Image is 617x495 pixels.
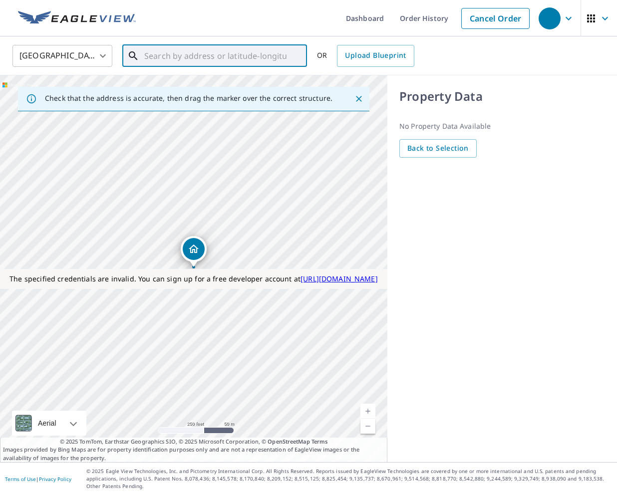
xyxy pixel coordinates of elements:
span: Back to Selection [407,142,469,155]
a: [URL][DOMAIN_NAME] [301,274,378,283]
a: Terms of Use [5,476,36,483]
button: Close [352,92,365,105]
button: Back to Selection [399,139,477,158]
a: Cancel Order [461,8,530,29]
div: OR [317,45,414,67]
div: Aerial [35,411,59,436]
p: Property Data [399,87,605,105]
a: Current Level 17, Zoom In [360,404,375,419]
p: Check that the address is accurate, then drag the marker over the correct structure. [45,94,332,103]
p: | [5,476,71,482]
div: Aerial [12,411,86,436]
a: OpenStreetMap [268,438,309,445]
p: © 2025 Eagle View Technologies, Inc. and Pictometry International Corp. All Rights Reserved. Repo... [86,468,612,490]
a: Terms [311,438,328,445]
span: Upload Blueprint [345,49,406,62]
a: Privacy Policy [39,476,71,483]
img: EV Logo [18,11,136,26]
input: Search by address or latitude-longitude [144,42,287,70]
span: © 2025 TomTom, Earthstar Geographics SIO, © 2025 Microsoft Corporation, © [60,438,328,446]
div: [GEOGRAPHIC_DATA] [12,42,112,70]
p: No property data available [399,121,605,131]
a: Upload Blueprint [337,45,414,67]
div: Dropped pin, building 1, Residential property, 654th Ave Litchfield, MN 55355 [181,236,207,267]
a: Current Level 17, Zoom Out [360,419,375,434]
